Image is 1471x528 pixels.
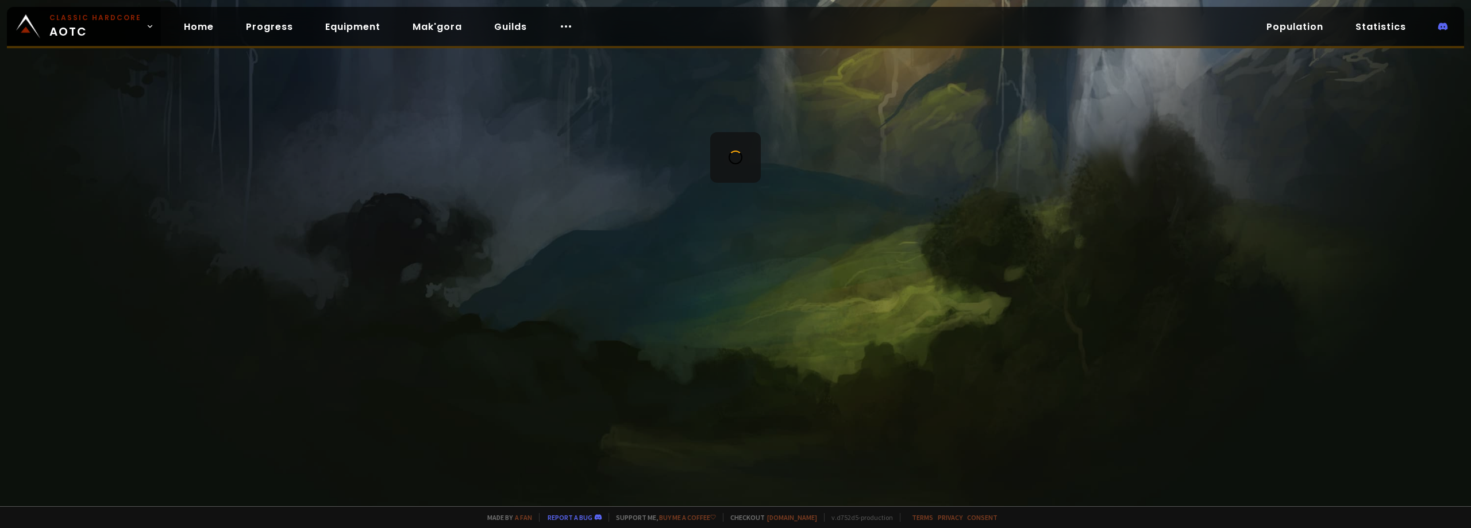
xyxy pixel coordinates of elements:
span: Checkout [723,513,817,522]
span: AOTC [49,13,141,40]
span: Made by [480,513,532,522]
a: [DOMAIN_NAME] [767,513,817,522]
a: Statistics [1346,15,1415,38]
a: Terms [912,513,933,522]
span: Support me, [609,513,716,522]
a: Guilds [485,15,536,38]
small: Classic Hardcore [49,13,141,23]
a: Consent [967,513,998,522]
a: Buy me a coffee [659,513,716,522]
a: Report a bug [548,513,592,522]
a: Classic HardcoreAOTC [7,7,161,46]
a: Home [175,15,223,38]
span: v. d752d5 - production [824,513,893,522]
a: a fan [515,513,532,522]
a: Progress [237,15,302,38]
a: Mak'gora [403,15,471,38]
a: Equipment [316,15,390,38]
a: Privacy [938,513,962,522]
a: Population [1257,15,1333,38]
